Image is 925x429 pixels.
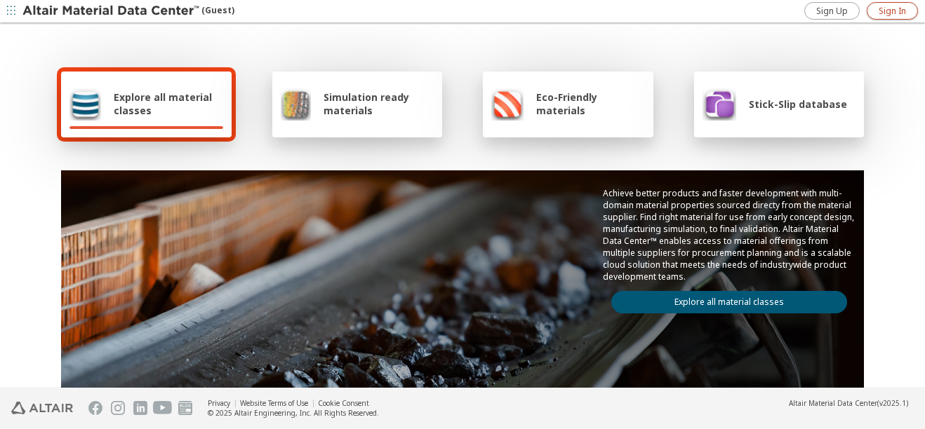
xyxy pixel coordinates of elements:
span: Eco-Friendly materials [536,90,644,117]
span: Explore all material classes [114,90,223,117]
div: © 2025 Altair Engineering, Inc. All Rights Reserved. [208,408,379,418]
a: Cookie Consent [318,398,369,408]
span: Sign In [879,6,906,17]
a: Website Terms of Use [240,398,308,408]
span: Altair Material Data Center [789,398,877,408]
a: Sign Up [804,2,860,20]
span: Stick-Slip database [749,97,847,111]
div: (Guest) [22,4,234,18]
img: Altair Material Data Center [22,4,201,18]
img: Eco-Friendly materials [491,87,524,121]
a: Privacy [208,398,230,408]
div: (v2025.1) [789,398,908,408]
a: Sign In [867,2,918,20]
p: Achieve better products and faster development with multi-domain material properties sourced dire... [603,187,856,282]
a: Explore all material classes [611,291,847,313]
img: Altair Engineering [11,402,73,414]
img: Explore all material classes [69,87,101,121]
span: Simulation ready materials [324,90,434,117]
img: Stick-Slip database [703,87,736,121]
img: Simulation ready materials [281,87,311,121]
span: Sign Up [816,6,848,17]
